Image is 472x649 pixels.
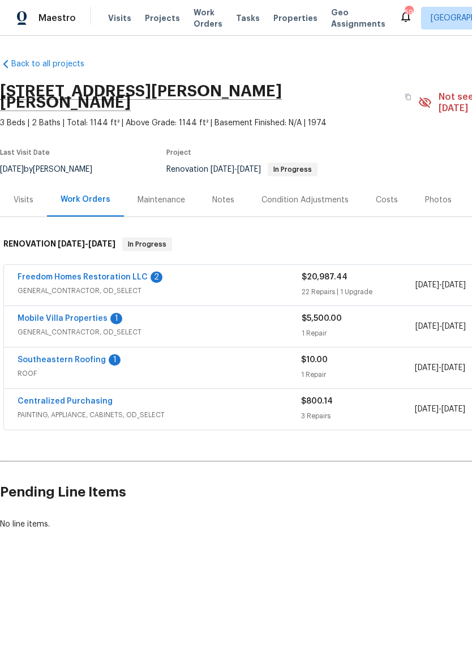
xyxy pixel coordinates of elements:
span: Geo Assignments [331,7,385,29]
span: [DATE] [442,281,466,289]
span: $20,987.44 [302,273,347,281]
span: Renovation [166,166,317,173]
a: Mobile Villa Properties [18,315,108,323]
span: Project [166,149,191,156]
span: [DATE] [415,364,439,372]
a: Southeastern Roofing [18,356,106,364]
div: Condition Adjustments [261,194,349,206]
span: [DATE] [415,281,439,289]
span: Properties [273,12,317,24]
span: $5,500.00 [302,315,342,323]
span: - [58,240,115,248]
div: 3 Repairs [301,410,414,422]
span: [DATE] [442,323,466,330]
span: In Progress [123,239,171,250]
button: Copy Address [398,87,418,107]
div: 1 Repair [301,369,414,380]
div: 1 Repair [302,328,415,339]
span: In Progress [269,166,316,173]
span: [DATE] [415,405,439,413]
span: - [415,404,465,415]
span: Visits [108,12,131,24]
span: [DATE] [88,240,115,248]
span: GENERAL_CONTRACTOR, OD_SELECT [18,326,302,338]
div: Visits [14,194,33,206]
span: [DATE] [415,323,439,330]
span: ROOF [18,368,301,379]
span: PAINTING, APPLIANCE, CABINETS, OD_SELECT [18,409,301,421]
span: Maestro [38,12,76,24]
span: [DATE] [211,166,234,173]
span: [DATE] [237,166,261,173]
span: Tasks [236,14,260,22]
div: 22 Repairs | 1 Upgrade [302,286,415,298]
div: 2 [151,272,162,283]
span: $10.00 [301,356,328,364]
a: Centralized Purchasing [18,397,113,405]
span: Projects [145,12,180,24]
div: Notes [212,194,234,206]
div: 59 [405,7,413,18]
div: 1 [109,354,121,366]
span: [DATE] [58,240,85,248]
span: GENERAL_CONTRACTOR, OD_SELECT [18,285,302,296]
span: - [415,279,466,291]
span: - [415,321,466,332]
div: Work Orders [61,194,110,205]
div: Maintenance [138,194,185,206]
span: [DATE] [441,364,465,372]
h6: RENOVATION [3,237,115,251]
a: Freedom Homes Restoration LLC [18,273,148,281]
div: Photos [425,194,452,206]
span: - [211,166,261,173]
span: - [415,362,465,374]
span: Work Orders [194,7,222,29]
span: $800.14 [301,397,333,405]
div: Costs [376,194,398,206]
span: [DATE] [441,405,465,413]
div: 1 [110,313,122,324]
